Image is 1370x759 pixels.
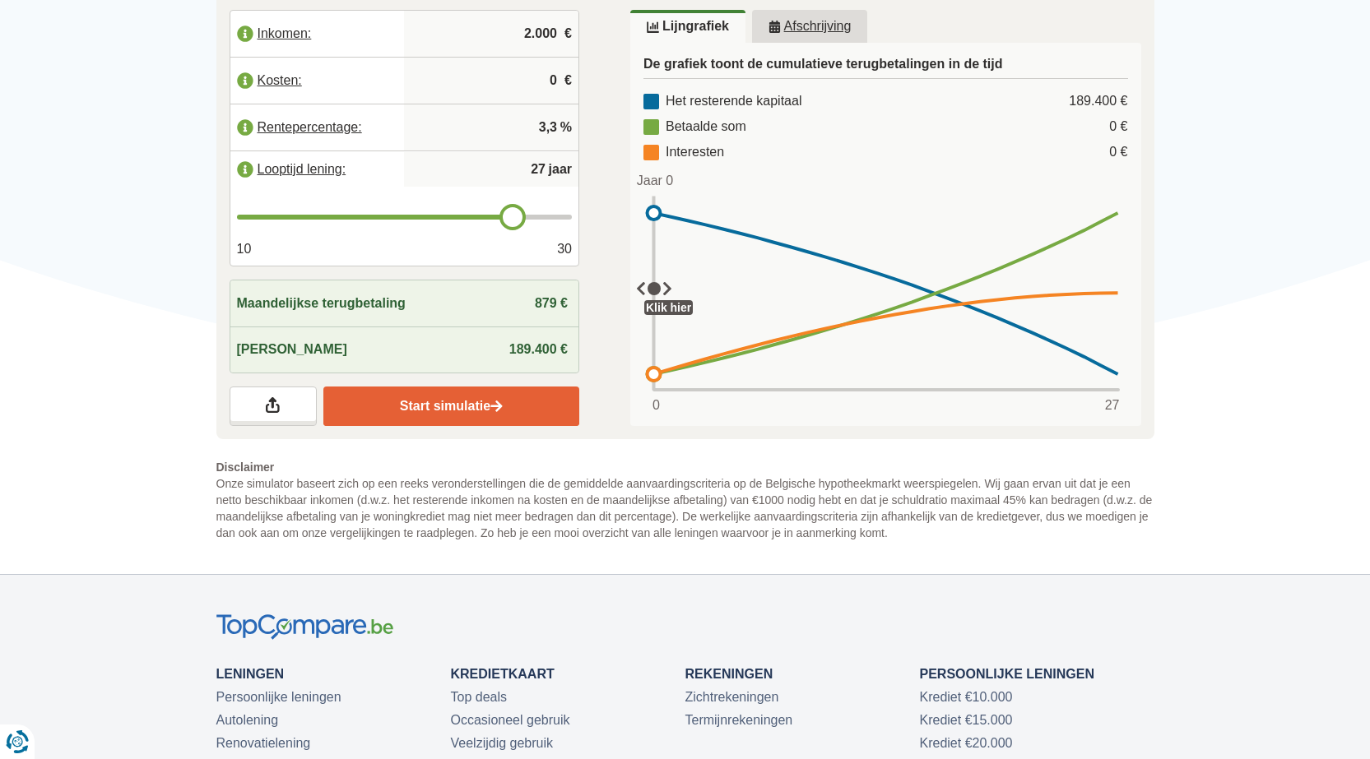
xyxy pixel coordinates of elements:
a: Kredietkaart [451,667,555,681]
input: | [411,58,572,103]
a: Renovatielening [216,736,311,750]
label: Rentepercentage: [230,109,405,146]
span: 27 [1105,396,1120,415]
span: Disclaimer [216,459,1154,475]
a: Deel je resultaten [230,386,317,426]
u: Lijngrafiek [647,20,729,33]
span: jaar [549,160,572,179]
span: 0 [652,396,660,415]
p: Onze simulator baseert zich op een reeks veronderstellingen die de gemiddelde aanvaardingscriteri... [216,459,1154,541]
a: Persoonlijke leningen [920,667,1094,681]
span: € [564,25,572,44]
input: | [411,105,572,150]
h3: De grafiek toont de cumulatieve terugbetalingen in de tijd [643,56,1128,79]
a: Occasioneel gebruik [451,713,570,727]
a: Krediet €20.000 [920,736,1013,750]
u: Afschrijving [769,20,852,33]
div: Betaalde som [643,118,746,137]
a: Zichtrekeningen [685,690,779,704]
a: Termijnrekeningen [685,713,793,727]
a: Krediet €15.000 [920,713,1013,727]
img: TopCompare [216,614,393,640]
div: Klik hier [644,300,693,315]
label: Kosten: [230,62,405,99]
a: Leningen [216,667,285,681]
a: Krediet €10.000 [920,690,1013,704]
div: Interesten [643,143,724,162]
a: Top deals [451,690,508,704]
div: 0 € [1109,143,1127,162]
span: € [564,72,572,90]
a: Veelzijdig gebruik [451,736,554,750]
img: Start simulatie [490,400,503,414]
span: Maandelijkse terugbetaling [237,294,406,313]
label: Looptijd lening: [230,151,405,187]
span: 879 € [535,296,568,310]
span: [PERSON_NAME] [237,340,347,359]
a: Rekeningen [685,667,773,681]
span: 189.400 € [509,342,568,356]
a: Autolening [216,713,279,727]
span: % [560,118,572,137]
span: 10 [237,240,252,259]
div: Het resterende kapitaal [643,92,801,111]
input: | [411,12,572,56]
span: 30 [557,240,572,259]
a: Start simulatie [323,386,579,426]
div: 189.400 € [1069,92,1127,111]
a: Persoonlijke leningen [216,690,341,704]
label: Inkomen: [230,16,405,52]
div: 0 € [1109,118,1127,137]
